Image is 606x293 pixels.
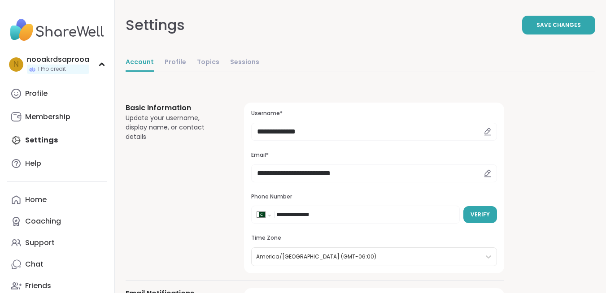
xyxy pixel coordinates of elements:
div: Update your username, display name, or contact details [126,113,222,142]
span: Verify [471,211,490,219]
div: Support [25,238,55,248]
div: Settings [126,14,185,36]
div: Home [25,195,47,205]
a: Membership [7,106,107,128]
a: Sessions [230,54,259,72]
span: 1 Pro credit [38,65,66,73]
div: Profile [25,89,48,99]
div: nooakrdsaprooa [27,55,89,65]
div: Coaching [25,216,61,226]
h3: Time Zone [251,234,497,242]
div: Chat [25,259,44,269]
button: Verify [463,206,497,223]
a: Help [7,153,107,174]
img: ShareWell Nav Logo [7,14,107,46]
div: Membership [25,112,70,122]
a: Profile [7,83,107,104]
h3: Phone Number [251,193,497,201]
h3: Email* [251,151,497,159]
div: Help [25,159,41,168]
a: Support [7,232,107,254]
span: Save Changes [536,21,581,29]
div: Friends [25,281,51,291]
a: Profile [165,54,186,72]
a: Chat [7,254,107,275]
h3: Basic Information [126,103,222,113]
h3: Username* [251,110,497,117]
button: Save Changes [522,16,595,34]
a: Account [126,54,154,72]
span: n [13,59,19,70]
a: Coaching [7,211,107,232]
a: Home [7,189,107,211]
a: Topics [197,54,219,72]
